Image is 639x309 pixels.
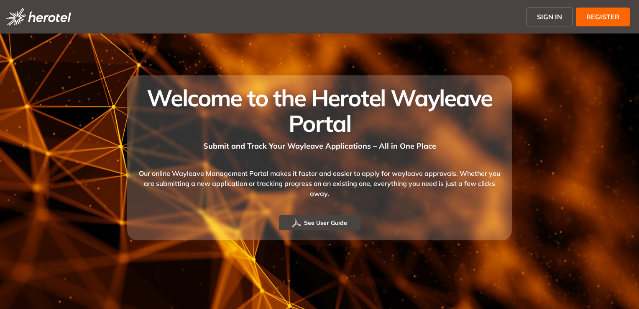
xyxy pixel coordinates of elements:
[527,8,573,26] button: SIGN IN
[304,218,347,227] span: See User Guide
[279,215,360,230] button: See User Guide
[586,12,619,22] span: REGISTER
[137,152,502,215] div: Our online Wayleave Management Portal makes it faster and easier to apply for wayleave approvals....
[6,8,71,26] img: logo
[576,8,630,26] button: REGISTER
[137,136,502,152] div: Submit and Track Your Wayleave Applications – All in One Place
[537,12,562,22] span: SIGN IN
[147,83,492,138] span: Welcome to the Herotel Wayleave Portal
